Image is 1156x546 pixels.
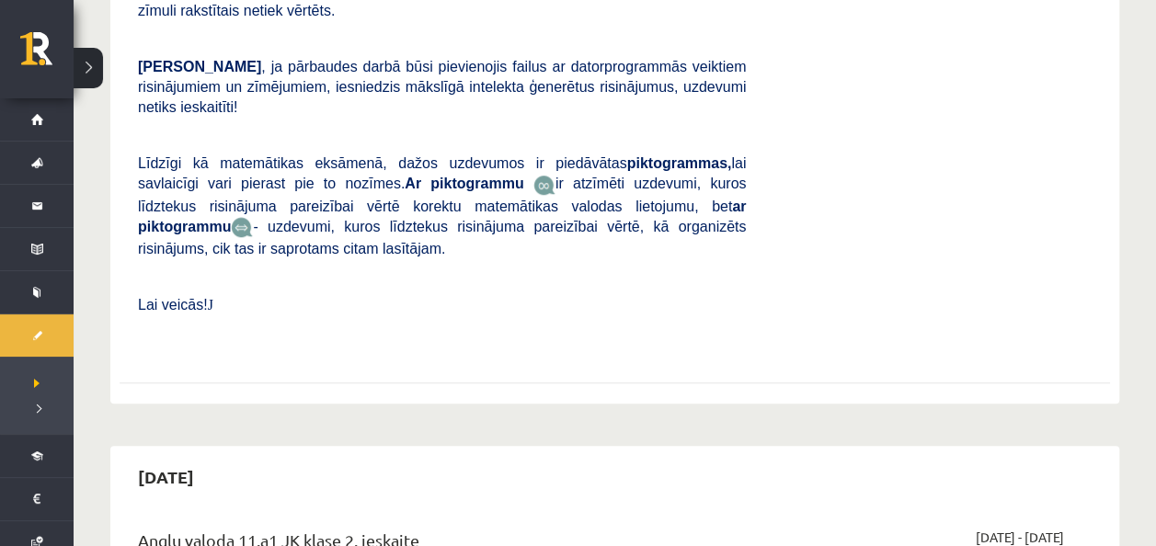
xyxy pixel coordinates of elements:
span: J [208,297,213,313]
span: Lai veicās! [138,297,208,313]
a: Rīgas 1. Tālmācības vidusskola [20,32,74,78]
h2: [DATE] [120,455,212,498]
span: [PERSON_NAME] [138,59,261,74]
b: ar piktogrammu [138,199,746,234]
span: , ja pārbaudes darbā būsi pievienojis failus ar datorprogrammās veiktiem risinājumiem un zīmējumi... [138,59,746,115]
span: Līdzīgi kā matemātikas eksāmenā, dažos uzdevumos ir piedāvātas lai savlaicīgi vari pierast pie to... [138,155,746,191]
span: - uzdevumi, kuros līdztekus risinājuma pareizībai vērtē, kā organizēts risinājums, cik tas ir sap... [138,219,746,256]
span: ir atzīmēti uzdevumi, kuros līdztekus risinājuma pareizībai vērtē korektu matemātikas valodas lie... [138,176,746,233]
b: piktogrammas, [627,155,732,171]
img: wKvN42sLe3LLwAAAABJRU5ErkJggg== [231,217,253,238]
img: JfuEzvunn4EvwAAAAASUVORK5CYII= [533,175,555,196]
b: Ar piktogrammu [405,176,523,191]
